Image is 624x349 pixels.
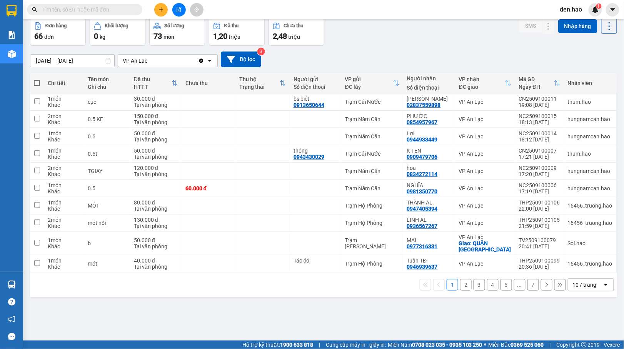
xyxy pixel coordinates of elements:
[90,18,145,46] button: Khối lượng0kg
[134,96,178,102] div: 30.000 đ
[568,151,612,157] div: thum.hao
[72,19,322,28] li: 26 Phó Cơ Điều, Phường 12
[487,279,499,291] button: 4
[153,32,162,41] span: 73
[294,258,337,264] div: Táo đỏ
[280,342,313,348] strong: 1900 633 818
[345,116,399,122] div: Trạm Năm Căn
[573,281,597,289] div: 10 / trang
[48,182,80,188] div: 1 món
[221,52,261,67] button: Bộ lọc
[519,264,560,270] div: 20:36 [DATE]
[88,185,126,191] div: 0.5
[94,32,98,41] span: 0
[48,171,80,177] div: Khác
[8,31,16,39] img: solution-icon
[44,34,54,40] span: đơn
[48,119,80,125] div: Khác
[198,58,204,64] svg: Clear value
[519,148,560,154] div: CN2509100007
[172,3,186,17] button: file-add
[568,261,612,267] div: 16456_truong.hao
[7,5,17,17] img: logo-vxr
[134,206,178,212] div: Tại văn phòng
[239,76,280,82] div: Thu hộ
[134,102,178,108] div: Tại văn phòng
[519,199,560,206] div: THP2509100106
[100,34,105,40] span: kg
[72,28,322,38] li: Hotline: 02839552959
[407,130,451,136] div: Lợi
[269,18,324,46] button: Chưa thu2,48 triệu
[134,136,178,143] div: Tại văn phòng
[558,19,597,33] button: Nhập hàng
[134,130,178,136] div: 50.000 đ
[459,84,505,90] div: ĐC giao
[459,116,511,122] div: VP An Lạc
[459,99,511,105] div: VP An Lạc
[519,113,560,119] div: NC2509100015
[88,99,126,105] div: cục
[459,240,511,253] div: Giao: QUẬN BÌNH TÂN
[48,243,80,249] div: Khác
[8,298,15,306] span: question-circle
[345,168,399,174] div: Trạm Năm Căn
[407,148,451,154] div: K TEN
[501,279,512,291] button: 5
[568,80,612,86] div: Nhân viên
[484,343,487,346] span: ⚪️
[407,264,438,270] div: 0946939637
[519,130,560,136] div: NC2509100014
[519,258,560,264] div: THP2509100099
[474,279,485,291] button: 3
[407,223,438,229] div: 0936567267
[345,220,399,226] div: Trạm Hộ Phòng
[511,342,544,348] strong: 0369 525 060
[134,76,172,82] div: Đã thu
[459,234,511,240] div: VP An Lạc
[550,341,551,349] span: |
[345,237,399,249] div: Trạm [PERSON_NAME]
[459,203,511,209] div: VP An Lạc
[460,279,472,291] button: 2
[229,34,240,40] span: triệu
[568,185,612,191] div: hungnamcan.hao
[519,223,560,229] div: 21:59 [DATE]
[134,148,178,154] div: 50.000 đ
[519,76,554,82] div: Mã GD
[48,217,80,223] div: 2 món
[459,261,511,267] div: VP An Lạc
[568,168,612,174] div: hungnamcan.hao
[341,73,403,93] th: Toggle SortBy
[407,217,451,223] div: LINH AL
[519,154,560,160] div: 17:21 [DATE]
[407,182,451,188] div: NGHĨA
[154,3,168,17] button: plus
[88,203,126,209] div: MÓT
[581,342,587,347] span: copyright
[88,240,126,246] div: b
[48,102,80,108] div: Khác
[88,220,126,226] div: mót nối
[235,73,290,93] th: Toggle SortBy
[88,168,126,174] div: TGIAY
[519,165,560,171] div: NC2509100009
[88,116,126,122] div: 0.5 KE
[48,188,80,194] div: Khác
[48,264,80,270] div: Khác
[32,7,37,12] span: search
[294,96,337,102] div: bs biết
[123,57,147,65] div: VP An Lạc
[134,199,178,206] div: 80.000 đ
[294,76,337,82] div: Người gửi
[30,55,114,67] input: Select a date range.
[213,32,227,41] span: 1,20
[164,34,174,40] span: món
[407,154,438,160] div: 0909479706
[288,34,300,40] span: triệu
[519,84,554,90] div: Ngày ĐH
[257,48,265,55] sup: 3
[407,199,451,206] div: THÀNH AL.
[459,151,511,157] div: VP An Lạc
[134,171,178,177] div: Tại văn phòng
